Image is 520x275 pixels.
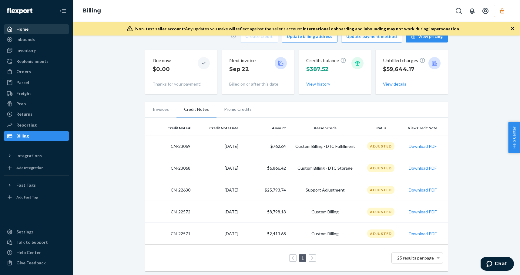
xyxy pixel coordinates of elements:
[153,65,171,73] p: $0.00
[241,201,289,223] td: $8,798.13
[362,121,400,135] th: Status
[145,201,193,223] td: CN-22572
[4,78,69,87] a: Parcel
[4,131,69,141] a: Billing
[57,5,69,17] button: Close Navigation
[16,80,29,86] div: Parcel
[406,30,448,42] button: View pricing
[241,179,289,201] td: $25,793.74
[176,102,216,117] li: Credit Notes
[229,81,287,87] p: Billed on or after this date
[288,157,362,179] td: Custom Billing - DTC Storage
[16,47,36,53] div: Inventory
[4,192,69,202] a: Add Fast Tag
[193,157,241,179] td: [DATE]
[341,30,402,42] button: Update payment method
[16,90,31,97] div: Freight
[397,255,434,260] span: 25 results per page
[4,227,69,237] a: Settings
[409,209,437,215] button: Download PDF
[282,30,337,42] button: Update billing address
[16,36,35,42] div: Inbounds
[153,57,171,64] p: Due now
[229,57,256,64] p: Next invoice
[303,26,460,31] span: International onboarding and inbounding may not work during impersonation.
[16,58,49,64] div: Replenishments
[383,65,425,73] p: $59,644.17
[16,250,41,256] div: Help Center
[409,165,437,171] button: Download PDF
[4,163,69,173] a: Add Integration
[16,239,48,245] div: Talk to Support
[135,26,185,31] span: Non-test seller account:
[4,46,69,55] a: Inventory
[367,229,394,238] div: Adjusted
[306,81,330,87] button: View history
[145,179,193,201] td: CN-22630
[367,208,394,216] div: Adjusted
[241,121,289,135] th: Amount
[16,101,26,107] div: Prep
[4,109,69,119] a: Returns
[4,24,69,34] a: Home
[479,5,491,17] button: Open account menu
[145,102,176,117] li: Invoices
[78,2,106,20] ol: breadcrumbs
[241,223,289,245] td: $2,413.68
[288,223,362,245] td: Custom Billing
[193,223,241,245] td: [DATE]
[383,57,425,64] p: Unbilled charges
[4,67,69,76] a: Orders
[288,121,362,135] th: Reason Code
[193,179,241,201] td: [DATE]
[16,260,46,266] div: Give Feedback
[288,179,362,201] td: Support Adjustment
[367,164,394,172] div: Adjusted
[193,121,241,135] th: Credit Note Date
[193,201,241,223] td: [DATE]
[4,35,69,44] a: Inbounds
[82,7,101,14] a: Billing
[306,66,329,73] span: $387.52
[229,65,256,73] p: Sep 22
[16,133,29,139] div: Billing
[481,257,514,272] iframe: Opens a widget where you can chat to one of our agents
[145,157,193,179] td: CN-23068
[7,8,32,14] img: Flexport logo
[145,121,193,135] th: Credit Note #
[16,69,31,75] div: Orders
[4,237,69,247] button: Talk to Support
[400,121,448,135] th: View Credit Note
[383,81,406,87] button: View details
[288,201,362,223] td: Custom Billing
[4,56,69,66] a: Replenishments
[16,26,29,32] div: Home
[367,142,394,150] div: Adjusted
[306,57,346,64] p: Credits balance
[508,122,520,153] button: Help Center
[16,229,34,235] div: Settings
[409,143,437,149] button: Download PDF
[145,223,193,245] td: CN-22571
[240,30,278,42] button: Create credit
[4,89,69,98] a: Freight
[4,180,69,190] button: Fast Tags
[16,195,38,200] div: Add Fast Tag
[367,186,394,194] div: Adjusted
[16,122,37,128] div: Reporting
[453,5,465,17] button: Open Search Box
[4,99,69,109] a: Prep
[216,102,259,117] li: Promo Credits
[300,255,305,260] a: Page 1 is your current page
[466,5,478,17] button: Open notifications
[16,165,43,170] div: Add Integration
[241,157,289,179] td: $6,866.42
[288,135,362,157] td: Custom Billing - DTC Fulfillment
[16,111,32,117] div: Returns
[4,151,69,161] button: Integrations
[16,182,36,188] div: Fast Tags
[409,187,437,193] button: Download PDF
[409,231,437,237] button: Download PDF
